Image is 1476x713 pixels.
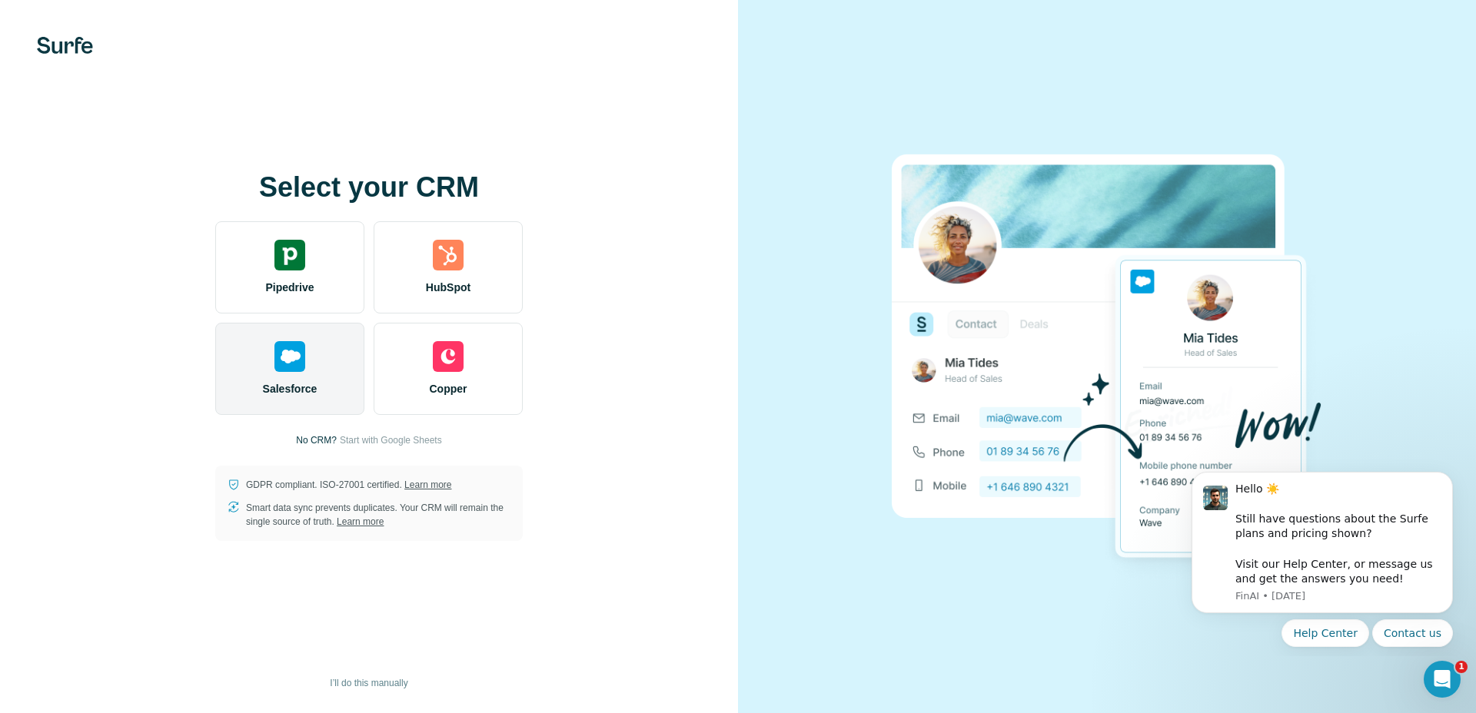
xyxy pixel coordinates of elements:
p: No CRM? [296,433,337,447]
span: Salesforce [263,381,317,396]
iframe: Intercom notifications message [1168,458,1476,656]
img: Surfe's logo [37,37,93,54]
p: GDPR compliant. ISO-27001 certified. [246,478,451,492]
img: salesforce's logo [274,341,305,372]
span: HubSpot [426,280,470,295]
span: Copper [430,381,467,396]
button: I’ll do this manually [319,672,418,695]
p: Smart data sync prevents duplicates. Your CRM will remain the single source of truth. [246,501,510,529]
a: Learn more [404,479,451,490]
span: Pipedrive [265,280,314,295]
a: Learn more [337,516,384,527]
img: SALESFORCE image [892,128,1322,585]
span: 1 [1455,661,1468,673]
h1: Select your CRM [215,172,523,203]
img: copper's logo [433,341,464,372]
span: I’ll do this manually [330,676,407,690]
img: pipedrive's logo [274,240,305,270]
button: Start with Google Sheets [340,433,442,447]
img: hubspot's logo [433,240,464,270]
iframe: Intercom live chat [1424,661,1461,698]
